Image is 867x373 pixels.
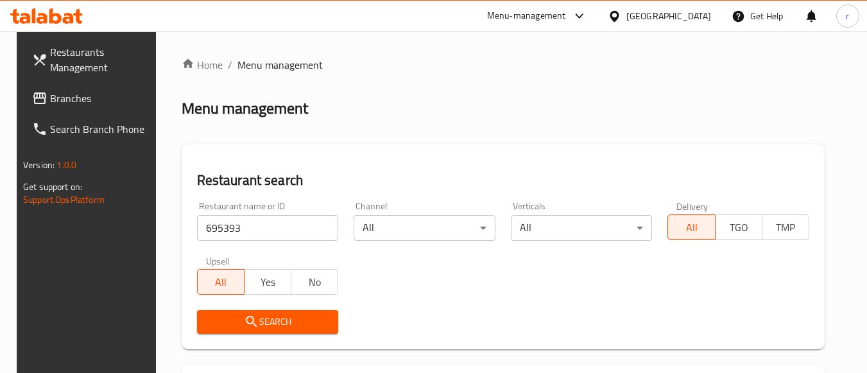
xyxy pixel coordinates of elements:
[207,314,329,330] span: Search
[56,157,76,173] span: 1.0.0
[182,57,825,73] nav: breadcrumb
[182,98,308,119] h2: Menu management
[23,157,55,173] span: Version:
[228,57,232,73] li: /
[237,57,323,73] span: Menu management
[762,214,809,240] button: TMP
[296,273,333,291] span: No
[203,273,239,291] span: All
[197,171,809,190] h2: Restaurant search
[22,114,162,144] a: Search Branch Phone
[250,273,286,291] span: Yes
[673,218,710,237] span: All
[715,214,762,240] button: TGO
[197,215,339,241] input: Search for restaurant name or ID..
[721,218,757,237] span: TGO
[244,269,291,295] button: Yes
[22,37,162,83] a: Restaurants Management
[50,91,151,106] span: Branches
[676,202,708,211] label: Delivery
[23,178,82,195] span: Get support on:
[487,8,566,24] div: Menu-management
[206,256,230,265] label: Upsell
[846,9,849,23] span: r
[768,218,804,237] span: TMP
[354,215,495,241] div: All
[667,214,715,240] button: All
[511,215,653,241] div: All
[291,269,338,295] button: No
[22,83,162,114] a: Branches
[50,121,151,137] span: Search Branch Phone
[23,191,105,208] a: Support.OpsPlatform
[197,269,245,295] button: All
[50,44,151,75] span: Restaurants Management
[182,57,223,73] a: Home
[626,9,711,23] div: [GEOGRAPHIC_DATA]
[197,310,339,334] button: Search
